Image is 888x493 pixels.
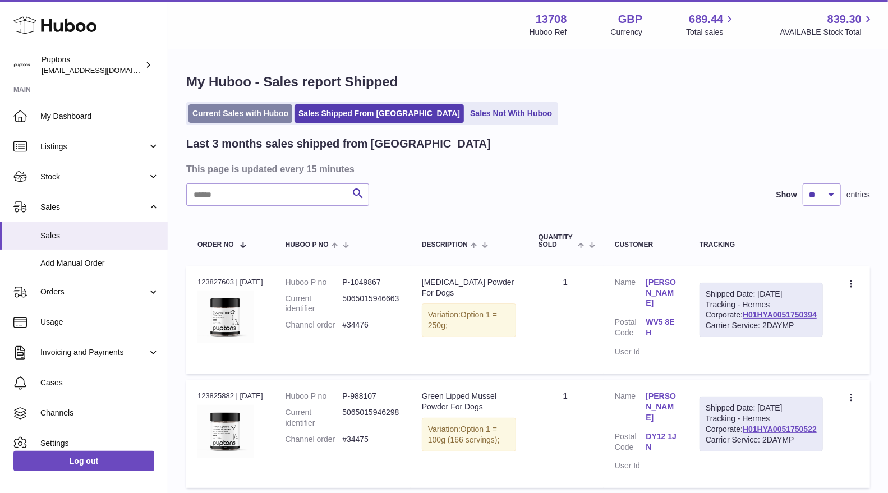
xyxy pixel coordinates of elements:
div: Variation: [422,418,516,451]
span: Quantity Sold [539,234,575,248]
div: Currency [611,27,643,38]
span: Channels [40,408,159,418]
img: hello@puptons.com [13,57,30,73]
a: H01HYA0051750394 [743,310,817,319]
span: Settings [40,438,159,449]
div: 123827603 | [DATE] [197,277,263,287]
img: TotalPetsGreenGlucosaminePowderForDogs_dd6352c2-2442-49ba-88d7-c540a549808f.jpg [197,291,254,343]
div: Tracking - Hermes Corporate: [700,397,823,451]
dd: 5065015946298 [342,407,399,429]
span: entries [846,190,870,200]
span: Invoicing and Payments [40,347,148,358]
span: Sales [40,202,148,213]
dt: Postal Code [615,317,646,341]
dd: 5065015946663 [342,293,399,315]
span: Stock [40,172,148,182]
span: Order No [197,241,234,248]
dt: Huboo P no [286,391,343,402]
div: Shipped Date: [DATE] [706,403,817,413]
a: 839.30 AVAILABLE Stock Total [780,12,875,38]
dt: Current identifier [286,293,343,315]
td: 1 [527,380,604,488]
div: Puptons [42,54,142,76]
dd: P-1049867 [342,277,399,288]
span: Huboo P no [286,241,329,248]
span: Listings [40,141,148,152]
span: Total sales [686,27,736,38]
dt: User Id [615,460,646,471]
a: [PERSON_NAME] [646,391,678,423]
div: Green Lipped Mussel Powder For Dogs [422,391,516,412]
span: Cases [40,377,159,388]
a: Current Sales with Huboo [188,104,292,123]
span: 839.30 [827,12,862,27]
dt: Channel order [286,434,343,445]
div: Carrier Service: 2DAYMP [706,435,817,445]
dt: Postal Code [615,431,646,455]
div: Variation: [422,303,516,337]
div: Tracking - Hermes Corporate: [700,283,823,338]
dt: Name [615,391,646,426]
span: 689.44 [689,12,723,27]
dt: User Id [615,347,646,357]
img: TotalPetsGreenLippedMussel_29e81c7e-463f-4615-aef1-c6734e97805b.jpg [197,405,254,458]
dt: Current identifier [286,407,343,429]
dd: P-988107 [342,391,399,402]
div: Shipped Date: [DATE] [706,289,817,300]
span: Sales [40,231,159,241]
a: [PERSON_NAME] [646,277,678,309]
dt: Huboo P no [286,277,343,288]
a: DY12 1JN [646,431,678,453]
a: Sales Not With Huboo [466,104,556,123]
dd: #34475 [342,434,399,445]
span: Orders [40,287,148,297]
dt: Name [615,277,646,312]
a: 689.44 Total sales [686,12,736,38]
div: Carrier Service: 2DAYMP [706,320,817,331]
span: My Dashboard [40,111,159,122]
span: Usage [40,317,159,328]
h1: My Huboo - Sales report Shipped [186,73,870,91]
div: Customer [615,241,677,248]
div: 123825882 | [DATE] [197,391,263,401]
td: 1 [527,266,604,374]
a: H01HYA0051750522 [743,425,817,434]
span: Option 1 = 250g; [428,310,497,330]
span: AVAILABLE Stock Total [780,27,875,38]
a: WV5 8EH [646,317,678,338]
a: Sales Shipped From [GEOGRAPHIC_DATA] [295,104,464,123]
span: Description [422,241,468,248]
span: Add Manual Order [40,258,159,269]
span: [EMAIL_ADDRESS][DOMAIN_NAME] [42,66,165,75]
div: Tracking [700,241,823,248]
dd: #34476 [342,320,399,330]
a: Log out [13,451,154,471]
label: Show [776,190,797,200]
div: [MEDICAL_DATA] Powder For Dogs [422,277,516,298]
strong: 13708 [536,12,567,27]
h2: Last 3 months sales shipped from [GEOGRAPHIC_DATA] [186,136,491,151]
dt: Channel order [286,320,343,330]
div: Huboo Ref [530,27,567,38]
h3: This page is updated every 15 minutes [186,163,867,175]
span: Option 1 = 100g (166 servings); [428,425,500,444]
strong: GBP [618,12,642,27]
